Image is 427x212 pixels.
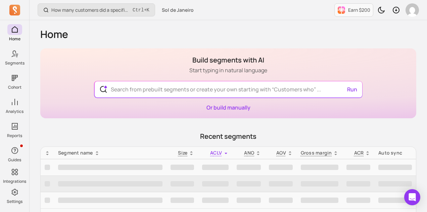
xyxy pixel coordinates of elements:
p: ACR [354,150,364,156]
span: ‌ [237,181,261,186]
span: ‌ [269,198,293,203]
span: ‌ [237,165,261,170]
span: ‌ [269,165,293,170]
span: ‌ [301,198,339,203]
h1: Home [40,28,416,40]
span: ‌ [171,181,194,186]
p: Home [9,36,20,42]
p: Recent segments [40,132,416,141]
span: ‌ [58,165,162,170]
span: + [133,6,149,13]
p: Segments [5,60,25,66]
span: ‌ [237,198,261,203]
button: Toggle dark mode [375,3,388,17]
a: Or build manually [206,104,250,111]
span: ‌ [171,198,194,203]
span: ANO [244,150,254,156]
span: ‌ [202,198,229,203]
button: Earn $200 [334,3,373,17]
kbd: K [147,7,149,13]
p: Gross margin [301,150,332,156]
p: Earn $200 [348,7,370,13]
span: ‌ [346,198,370,203]
span: ‌ [58,181,162,186]
span: ‌ [346,165,370,170]
button: How many customers did a specific discount code generate?Ctrl+K [38,3,155,16]
button: Run [344,83,360,96]
span: ACLV [210,150,222,156]
p: How many customers did a specific discount code generate? [51,7,130,13]
div: Segment name [58,150,162,156]
p: Settings [7,199,22,204]
kbd: Ctrl [133,7,144,13]
span: ‌ [269,181,293,186]
span: ‌ [45,181,50,186]
span: ‌ [171,165,194,170]
span: ‌ [301,181,339,186]
span: ‌ [378,198,412,203]
p: AOV [276,150,286,156]
p: Reports [7,133,22,138]
p: Integrations [3,179,26,184]
p: Start typing in natural language [189,66,267,74]
span: ‌ [58,198,162,203]
span: ‌ [378,181,412,186]
span: Size [178,150,187,156]
img: avatar [406,3,419,17]
input: Search from prebuilt segments or create your own starting with “Customers who” ... [105,81,351,97]
button: Sol de Janeiro [158,4,198,16]
div: Open Intercom Messenger [404,189,420,205]
p: Guides [8,157,21,163]
span: ‌ [378,165,412,170]
span: ‌ [45,198,50,203]
h1: Build segments with AI [189,55,267,65]
span: ‌ [301,165,339,170]
span: Sol de Janeiro [162,7,194,13]
span: ‌ [346,181,370,186]
span: ‌ [202,181,229,186]
p: Cohort [8,85,21,90]
button: Guides [7,144,22,164]
span: ‌ [202,165,229,170]
div: Auto sync [378,150,412,156]
span: ‌ [45,165,50,170]
p: Analytics [6,109,23,114]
